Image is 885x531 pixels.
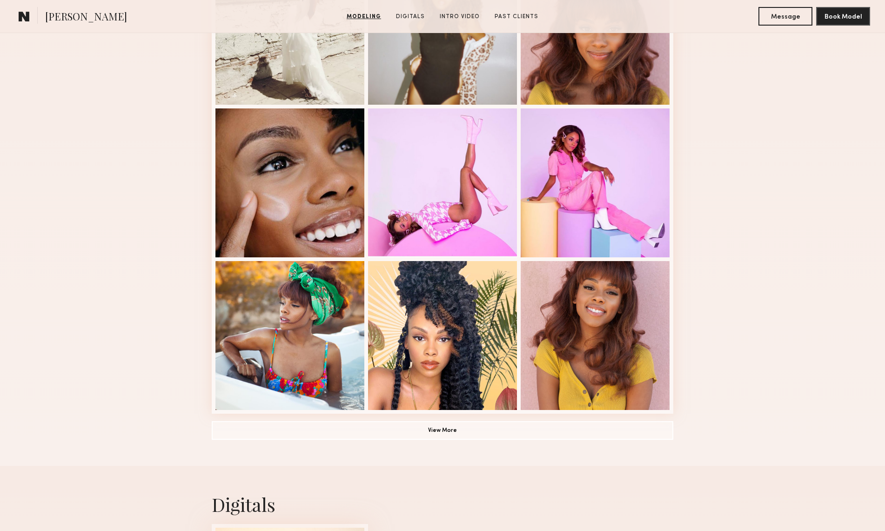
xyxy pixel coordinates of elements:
button: Message [758,7,812,26]
button: View More [212,421,673,440]
a: Past Clients [491,13,542,21]
a: Digitals [392,13,429,21]
a: Book Model [816,12,870,20]
a: Modeling [343,13,385,21]
a: Intro Video [436,13,483,21]
span: [PERSON_NAME] [45,9,127,26]
div: Digitals [212,492,673,517]
button: Book Model [816,7,870,26]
